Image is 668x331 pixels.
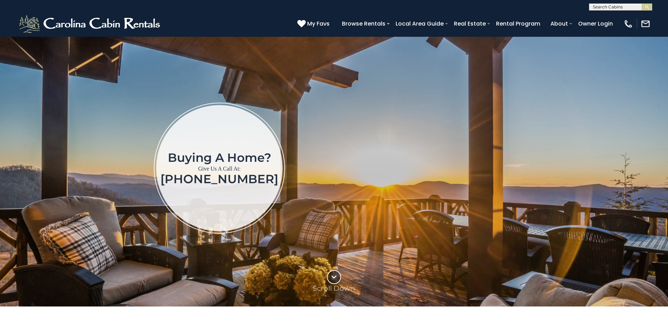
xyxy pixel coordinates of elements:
[450,18,489,30] a: Real Estate
[547,18,571,30] a: About
[160,172,278,186] a: [PHONE_NUMBER]
[313,284,355,292] p: Scroll Down
[18,13,163,34] img: White-1-2.png
[160,164,278,174] p: Give Us A Call At:
[641,19,650,29] img: mail-regular-white.png
[623,19,633,29] img: phone-regular-white.png
[307,19,330,28] span: My Favs
[398,74,627,262] iframe: New Contact Form
[338,18,389,30] a: Browse Rentals
[492,18,544,30] a: Rental Program
[575,18,616,30] a: Owner Login
[392,18,447,30] a: Local Area Guide
[160,151,278,164] h1: Buying a home?
[297,19,331,28] a: My Favs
